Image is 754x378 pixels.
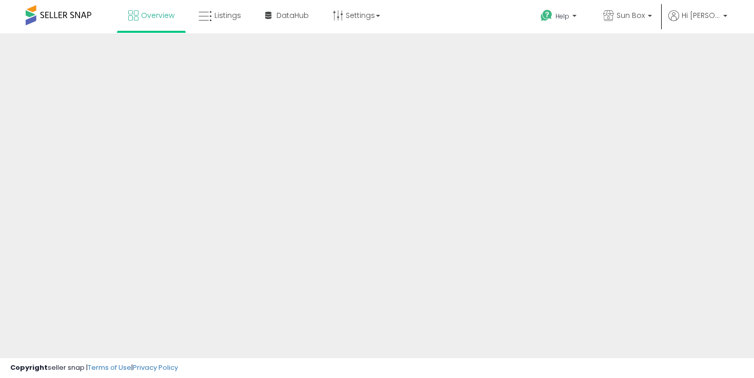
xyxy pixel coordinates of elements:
[10,363,178,373] div: seller snap | |
[10,363,48,372] strong: Copyright
[88,363,131,372] a: Terms of Use
[682,10,720,21] span: Hi [PERSON_NAME]
[540,9,553,22] i: Get Help
[141,10,174,21] span: Overview
[276,10,309,21] span: DataHub
[214,10,241,21] span: Listings
[133,363,178,372] a: Privacy Policy
[532,2,587,33] a: Help
[617,10,645,21] span: Sun Box
[668,10,727,33] a: Hi [PERSON_NAME]
[555,12,569,21] span: Help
